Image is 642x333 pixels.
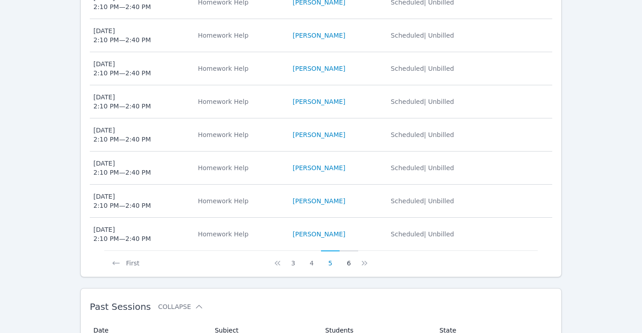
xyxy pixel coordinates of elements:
[340,250,358,268] button: 6
[293,230,345,239] a: [PERSON_NAME]
[90,85,552,118] tr: [DATE]2:10 PM—2:40 PMHomework Help[PERSON_NAME]Scheduled| Unbilled
[198,130,282,139] div: Homework Help
[93,126,151,144] div: [DATE] 2:10 PM — 2:40 PM
[93,225,151,243] div: [DATE] 2:10 PM — 2:40 PM
[321,250,340,268] button: 5
[93,26,151,44] div: [DATE] 2:10 PM — 2:40 PM
[90,152,552,185] tr: [DATE]2:10 PM—2:40 PMHomework Help[PERSON_NAME]Scheduled| Unbilled
[391,197,454,205] span: Scheduled | Unbilled
[293,130,345,139] a: [PERSON_NAME]
[90,19,552,52] tr: [DATE]2:10 PM—2:40 PMHomework Help[PERSON_NAME]Scheduled| Unbilled
[284,250,302,268] button: 3
[391,164,454,171] span: Scheduled | Unbilled
[198,163,282,172] div: Homework Help
[158,302,204,311] button: Collapse
[293,31,345,40] a: [PERSON_NAME]
[293,196,345,206] a: [PERSON_NAME]
[198,196,282,206] div: Homework Help
[198,31,282,40] div: Homework Help
[293,97,345,106] a: [PERSON_NAME]
[90,52,552,85] tr: [DATE]2:10 PM—2:40 PMHomework Help[PERSON_NAME]Scheduled| Unbilled
[391,65,454,72] span: Scheduled | Unbilled
[90,218,552,250] tr: [DATE]2:10 PM—2:40 PMHomework Help[PERSON_NAME]Scheduled| Unbilled
[198,64,282,73] div: Homework Help
[104,250,146,268] button: First
[391,230,454,238] span: Scheduled | Unbilled
[302,250,321,268] button: 4
[90,185,552,218] tr: [DATE]2:10 PM—2:40 PMHomework Help[PERSON_NAME]Scheduled| Unbilled
[198,97,282,106] div: Homework Help
[293,163,345,172] a: [PERSON_NAME]
[391,131,454,138] span: Scheduled | Unbilled
[90,301,151,312] span: Past Sessions
[93,59,151,78] div: [DATE] 2:10 PM — 2:40 PM
[293,64,345,73] a: [PERSON_NAME]
[93,192,151,210] div: [DATE] 2:10 PM — 2:40 PM
[391,98,454,105] span: Scheduled | Unbilled
[93,93,151,111] div: [DATE] 2:10 PM — 2:40 PM
[198,230,282,239] div: Homework Help
[391,32,454,39] span: Scheduled | Unbilled
[90,118,552,152] tr: [DATE]2:10 PM—2:40 PMHomework Help[PERSON_NAME]Scheduled| Unbilled
[93,159,151,177] div: [DATE] 2:10 PM — 2:40 PM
